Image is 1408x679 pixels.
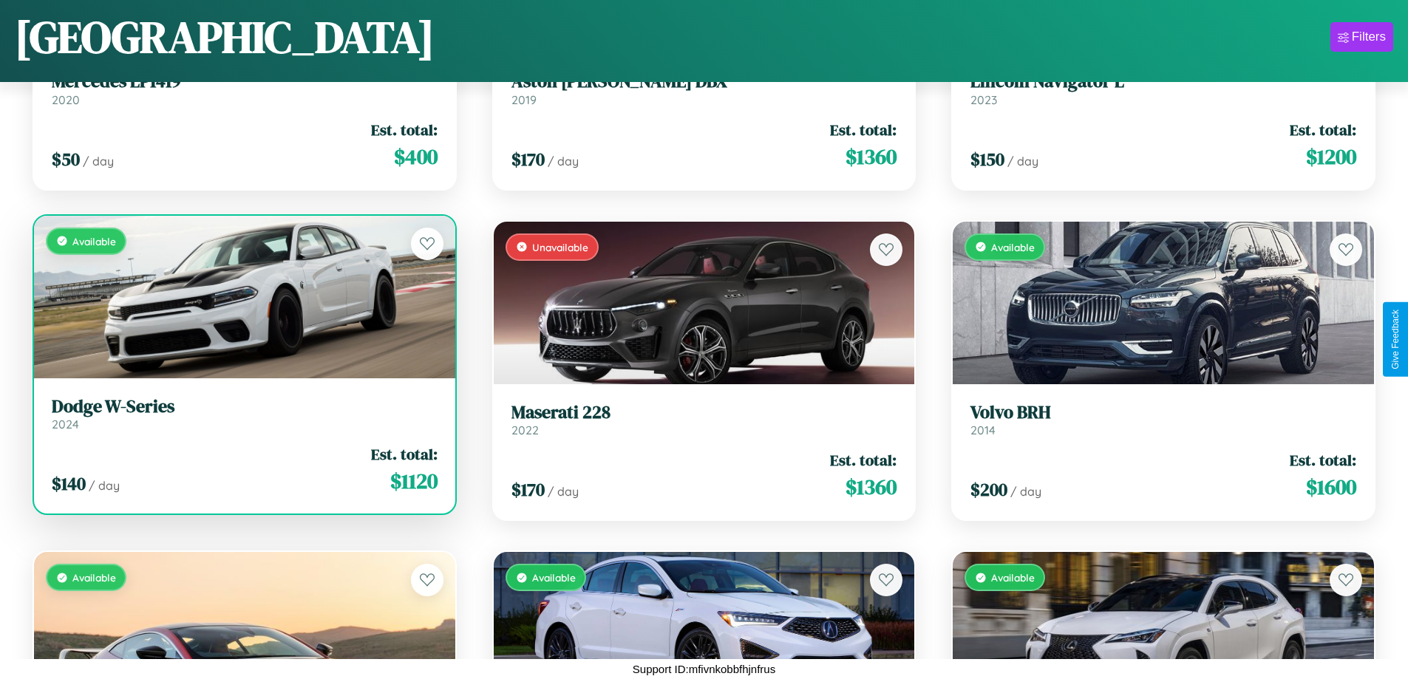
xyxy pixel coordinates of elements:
[511,402,897,423] h3: Maserati 228
[394,142,438,171] span: $ 400
[511,71,897,107] a: Aston [PERSON_NAME] DBX2019
[511,477,545,502] span: $ 170
[83,154,114,168] span: / day
[548,154,579,168] span: / day
[1330,22,1393,52] button: Filters
[1306,472,1356,502] span: $ 1600
[830,119,897,140] span: Est. total:
[633,659,775,679] p: Support ID: mfivnkobbfhjnfrus
[532,571,576,584] span: Available
[846,472,897,502] span: $ 1360
[15,7,435,67] h1: [GEOGRAPHIC_DATA]
[1290,449,1356,471] span: Est. total:
[371,443,438,465] span: Est. total:
[548,484,579,499] span: / day
[970,402,1356,423] h3: Volvo BRH
[970,477,1007,502] span: $ 200
[89,478,120,493] span: / day
[1352,30,1386,44] div: Filters
[52,417,79,431] span: 2024
[52,396,438,432] a: Dodge W-Series2024
[830,449,897,471] span: Est. total:
[52,71,438,107] a: Mercedes LP14192020
[72,571,116,584] span: Available
[52,396,438,417] h3: Dodge W-Series
[970,423,996,437] span: 2014
[52,71,438,92] h3: Mercedes LP1419
[846,142,897,171] span: $ 1360
[72,235,116,248] span: Available
[52,147,80,171] span: $ 50
[970,71,1356,107] a: Lincoln Navigator L2023
[991,571,1035,584] span: Available
[511,71,897,92] h3: Aston [PERSON_NAME] DBX
[970,92,997,107] span: 2023
[1007,154,1038,168] span: / day
[371,119,438,140] span: Est. total:
[511,92,537,107] span: 2019
[511,147,545,171] span: $ 170
[532,241,588,253] span: Unavailable
[1010,484,1041,499] span: / day
[511,402,897,438] a: Maserati 2282022
[511,423,539,437] span: 2022
[1290,119,1356,140] span: Est. total:
[390,466,438,496] span: $ 1120
[1390,310,1401,369] div: Give Feedback
[991,241,1035,253] span: Available
[1306,142,1356,171] span: $ 1200
[970,402,1356,438] a: Volvo BRH2014
[970,147,1004,171] span: $ 150
[52,92,80,107] span: 2020
[970,71,1356,92] h3: Lincoln Navigator L
[52,471,86,496] span: $ 140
